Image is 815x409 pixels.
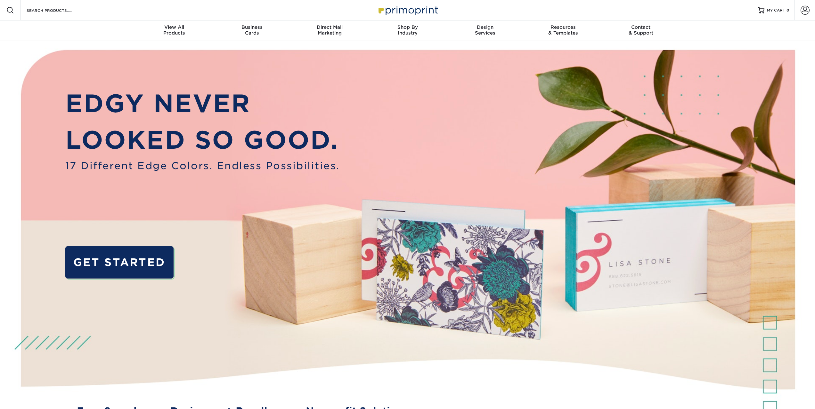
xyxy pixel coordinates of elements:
span: View All [135,24,213,30]
span: Direct Mail [291,24,369,30]
span: Shop By [369,24,446,30]
span: Business [213,24,291,30]
div: & Templates [524,24,602,36]
a: DesignServices [446,20,524,41]
img: Primoprint [376,3,440,17]
span: 0 [786,8,789,12]
div: Products [135,24,213,36]
p: EDGY NEVER [65,85,340,122]
div: Marketing [291,24,369,36]
span: Contact [602,24,680,30]
div: Services [446,24,524,36]
span: 17 Different Edge Colors. Endless Possibilities. [65,159,340,173]
div: Cards [213,24,291,36]
span: Design [446,24,524,30]
a: Contact& Support [602,20,680,41]
span: MY CART [767,8,785,13]
div: & Support [602,24,680,36]
a: Resources& Templates [524,20,602,41]
a: Shop ByIndustry [369,20,446,41]
p: LOOKED SO GOOD. [65,122,340,159]
a: GET STARTED [65,246,174,278]
span: Resources [524,24,602,30]
div: Industry [369,24,446,36]
a: Direct MailMarketing [291,20,369,41]
input: SEARCH PRODUCTS..... [26,6,88,14]
a: BusinessCards [213,20,291,41]
a: View AllProducts [135,20,213,41]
